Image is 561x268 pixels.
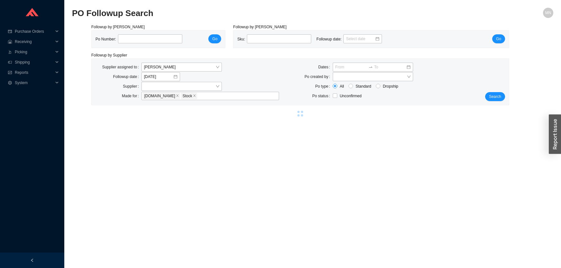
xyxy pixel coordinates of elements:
[91,25,145,29] span: Followup by [PERSON_NAME]
[212,36,217,42] span: Go
[380,83,401,90] span: Dropship
[368,65,373,69] span: swap-right
[15,57,53,67] span: Shipping
[8,81,12,85] span: setting
[237,34,387,44] div: Sku: Followup date:
[545,8,551,18] span: MN
[8,30,12,33] span: credit-card
[15,26,53,37] span: Purchase Orders
[102,63,141,72] label: Supplier assigned to
[72,8,433,19] h2: PO Followup Search
[122,91,141,100] label: Made for:
[492,34,505,43] button: Go
[91,53,127,57] span: Followup by Supplier
[15,67,53,78] span: Reports
[304,72,332,81] label: Po created by:
[113,72,141,81] label: Followup date:
[176,94,179,98] span: close
[318,63,333,72] label: Dates:
[143,93,180,99] span: QualityBath.com
[15,47,53,57] span: Picking
[208,34,221,43] button: Go
[233,25,286,29] span: Followup by [PERSON_NAME]
[8,71,12,74] span: fund
[346,36,375,42] input: Select date
[374,64,406,70] input: To
[144,73,173,80] input: 9/16/2025
[15,78,53,88] span: System
[193,94,196,98] span: close
[181,93,197,99] span: Stock
[15,37,53,47] span: Receiving
[315,82,333,91] label: Po type:
[337,83,347,90] span: All
[485,92,505,101] button: Search
[496,36,501,42] span: Go
[335,64,367,70] input: From
[144,93,175,99] span: [DOMAIN_NAME]
[123,82,141,91] label: Supplier:
[95,34,187,44] div: Po Number:
[353,83,374,90] span: Standard
[144,63,219,71] span: Miri Newman
[30,258,34,262] span: left
[312,91,332,100] label: Po status:
[183,93,192,99] span: Stock
[368,65,373,69] span: to
[489,93,501,100] span: Search
[340,94,362,98] span: Unconfirmed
